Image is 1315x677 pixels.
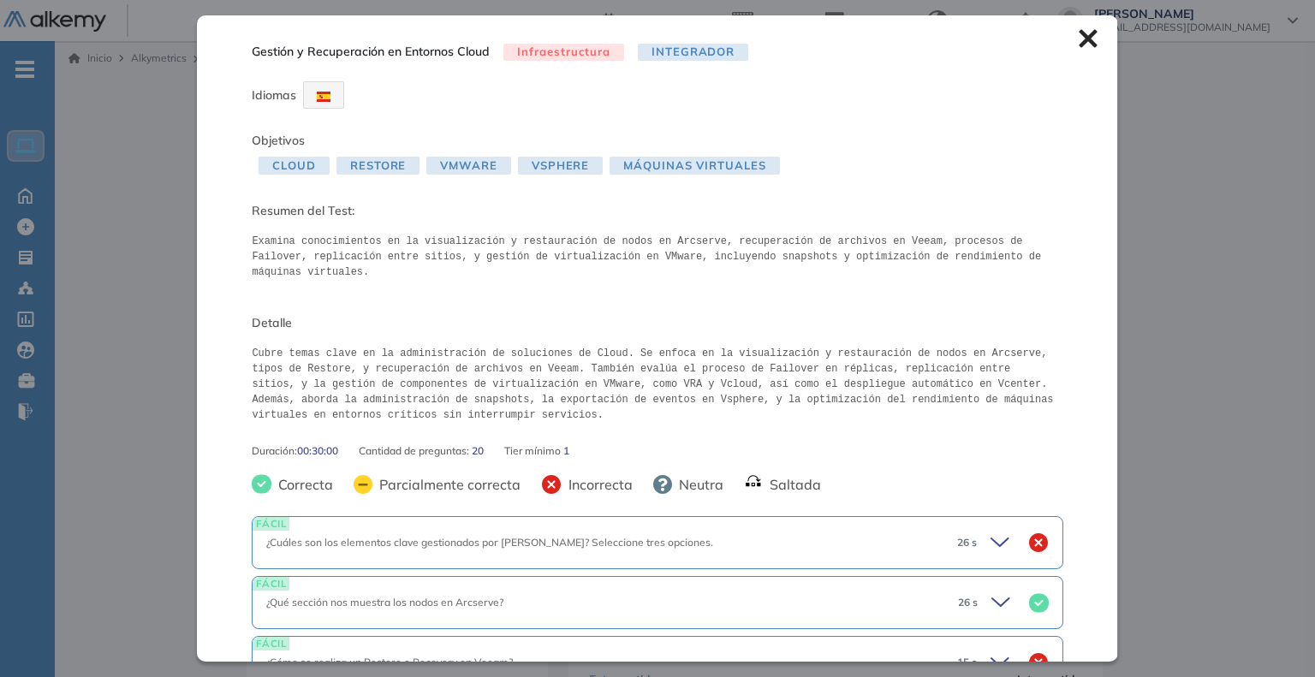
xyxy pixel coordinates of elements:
[253,637,289,650] span: FÁCIL
[252,234,1062,280] pre: Examina conocimientos en la visualización y restauración de nodos en Arcserve, recuperación de ar...
[266,596,503,609] span: ¿Qué sección nos muestra los nodos en Arcserve?
[472,443,484,459] span: 20
[252,346,1062,423] pre: Cubre temas clave en la administración de soluciones de Cloud. Se enfoca en la visualización y re...
[297,443,338,459] span: 00:30:00
[252,87,296,103] span: Idiomas
[253,577,289,590] span: FÁCIL
[359,443,472,459] span: Cantidad de preguntas:
[266,656,513,668] span: ¿Cómo se realiza un Restore o Recovery en Veeam?
[271,474,333,495] span: Correcta
[266,536,713,549] span: ¿Cuáles son los elementos clave gestionados por [PERSON_NAME]? Seleccione tres opciones.
[317,92,330,102] img: ESP
[252,314,1062,332] span: Detalle
[259,157,330,175] span: Cloud
[638,44,748,62] span: Integrador
[504,443,563,459] span: Tier mínimo
[252,133,305,148] span: Objetivos
[672,474,723,495] span: Neutra
[518,157,603,175] span: Vsphere
[252,43,490,61] span: Gestión y Recuperación en Entornos Cloud
[336,157,419,175] span: Restore
[252,202,1062,220] span: Resumen del Test:
[958,595,978,610] span: 26 s
[372,474,521,495] span: Parcialmente correcta
[563,443,569,459] span: 1
[253,517,289,530] span: FÁCIL
[426,157,510,175] span: VMWare
[503,44,624,62] span: Infraestructura
[957,655,977,670] span: 15 s
[957,535,977,550] span: 26 s
[763,474,821,495] span: Saltada
[252,443,297,459] span: Duración :
[610,157,779,175] span: Máquinas Virtuales
[562,474,633,495] span: Incorrecta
